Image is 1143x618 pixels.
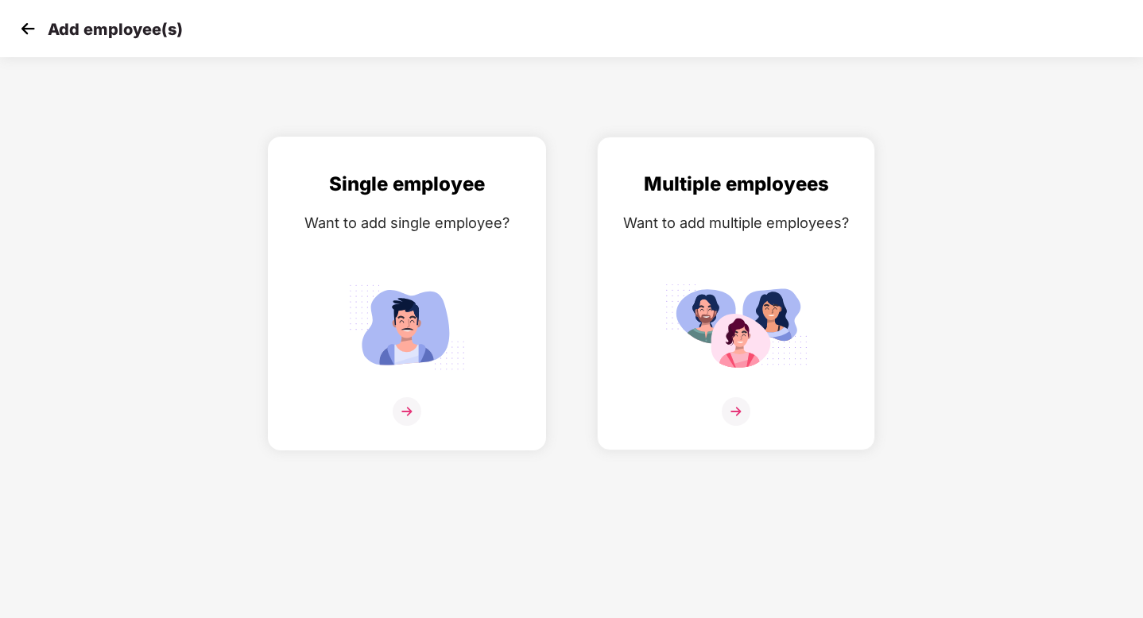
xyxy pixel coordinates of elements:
[614,211,858,234] div: Want to add multiple employees?
[16,17,40,41] img: svg+xml;base64,PHN2ZyB4bWxucz0iaHR0cDovL3d3dy53My5vcmcvMjAwMC9zdmciIHdpZHRoPSIzMCIgaGVpZ2h0PSIzMC...
[335,277,479,377] img: svg+xml;base64,PHN2ZyB4bWxucz0iaHR0cDovL3d3dy53My5vcmcvMjAwMC9zdmciIGlkPSJTaW5nbGVfZW1wbG95ZWUiIH...
[285,169,529,199] div: Single employee
[664,277,808,377] img: svg+xml;base64,PHN2ZyB4bWxucz0iaHR0cDovL3d3dy53My5vcmcvMjAwMC9zdmciIGlkPSJNdWx0aXBsZV9lbXBsb3llZS...
[393,397,421,426] img: svg+xml;base64,PHN2ZyB4bWxucz0iaHR0cDovL3d3dy53My5vcmcvMjAwMC9zdmciIHdpZHRoPSIzNiIgaGVpZ2h0PSIzNi...
[614,169,858,199] div: Multiple employees
[48,20,183,39] p: Add employee(s)
[722,397,750,426] img: svg+xml;base64,PHN2ZyB4bWxucz0iaHR0cDovL3d3dy53My5vcmcvMjAwMC9zdmciIHdpZHRoPSIzNiIgaGVpZ2h0PSIzNi...
[285,211,529,234] div: Want to add single employee?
